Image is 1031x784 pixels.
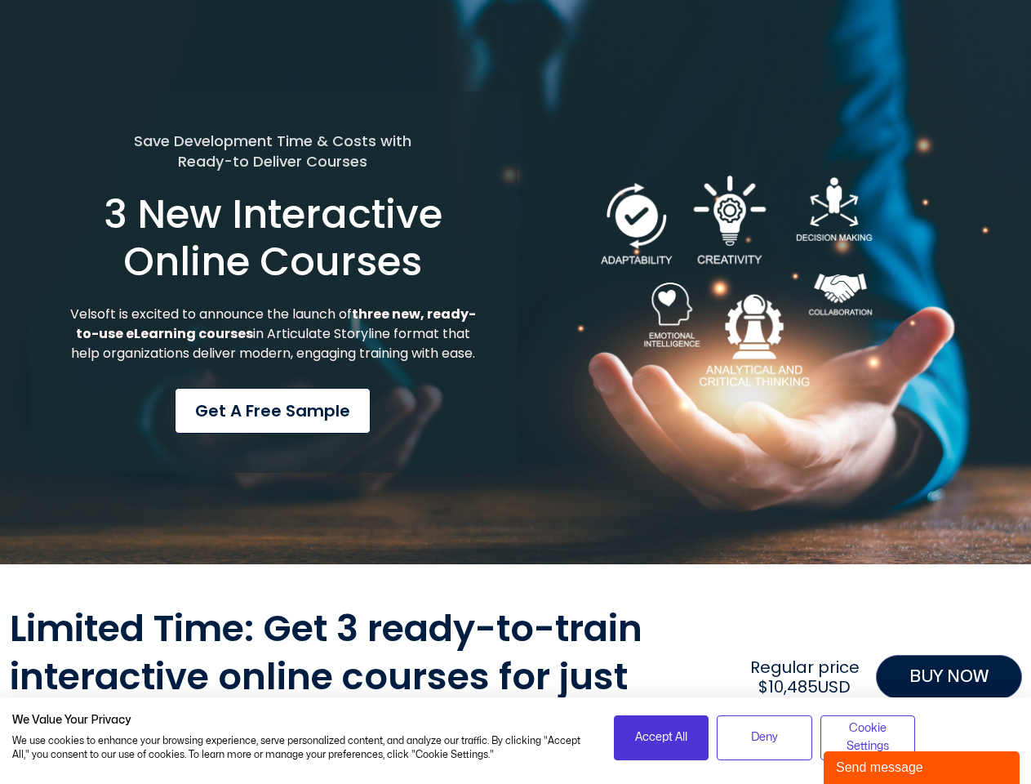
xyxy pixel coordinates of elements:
h2: Limited Time: Get 3 ready-to-train interactive online courses for just $3,300USD [10,605,735,749]
h2: We Value Your Privacy [12,713,589,728]
strong: three new, ready-to-use eLearning courses [76,305,476,343]
button: Accept all cookies [614,715,709,760]
p: Velsoft is excited to announce the launch of in Articulate Storyline format that help organizatio... [68,305,478,363]
span: Cookie Settings [831,719,905,756]
h5: Save Development Time & Costs with Ready-to Deliver Courses [68,131,478,171]
p: We use cookies to enhance your browsing experience, serve personalized content, and analyze our t... [12,734,589,762]
h2: Regular price $10,485USD [742,657,867,697]
button: Deny all cookies [717,715,812,760]
iframe: chat widget [824,748,1023,784]
span: BUY NOW [909,664,989,690]
a: Get a Free Sample [175,388,371,434]
button: Adjust cookie preferences [820,715,916,760]
span: Accept All [635,728,687,746]
span: Deny [751,728,778,746]
span: Get a Free Sample [195,399,350,423]
a: BUY NOW [876,655,1022,699]
h1: 3 New Interactive Online Courses [68,191,478,285]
